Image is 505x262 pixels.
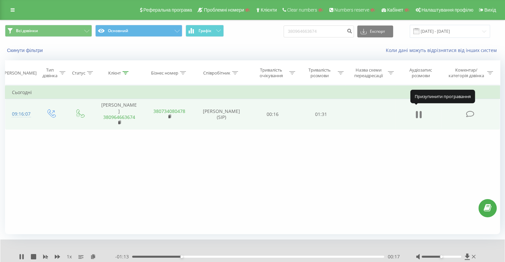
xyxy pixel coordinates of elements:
span: Вихід [484,7,496,13]
div: Бізнес номер [151,70,178,76]
span: Клієнти [261,7,277,13]
span: 1 x [67,253,72,260]
button: Всі дзвінки [5,25,92,37]
div: Назва схеми переадресації [351,67,386,79]
div: Аудіозапис розмови [401,67,440,79]
span: - 01:13 [115,253,132,260]
div: Тривалість очікування [255,67,288,79]
div: 09:16:07 [12,108,30,121]
button: Основний [95,25,182,37]
div: Коментар/категорія дзвінка [447,67,485,79]
button: Графік [186,25,224,37]
a: Коли дані можуть відрізнятися вiд інших систем [386,47,500,53]
span: Реферальна програма [143,7,192,13]
span: Кабінет [387,7,403,13]
div: Accessibility label [440,255,443,258]
span: Графік [199,28,211,33]
a: 380964663674 [103,114,135,120]
span: 00:17 [387,253,399,260]
td: [PERSON_NAME] (SIP) [195,99,249,130]
a: 380734080478 [153,108,185,114]
div: Призупинити програвання [410,90,475,103]
span: Всі дзвінки [16,28,38,33]
input: Пошук за номером [284,26,354,37]
button: Експорт [357,26,393,37]
span: Numbers reserve [334,7,369,13]
div: Тип дзвінка [42,67,57,79]
div: Клієнт [108,70,121,76]
span: Проблемні номери [204,7,244,13]
div: Тривалість розмови [303,67,336,79]
div: Статус [72,70,85,76]
span: Clear numbers [287,7,317,13]
td: Сьогодні [5,86,500,99]
button: Скинути фільтри [5,47,46,53]
span: Налаштування профілю [421,7,473,13]
div: Accessibility label [180,255,183,258]
div: [PERSON_NAME] [3,70,37,76]
div: Співробітник [203,70,230,76]
td: 01:31 [297,99,345,130]
td: [PERSON_NAME] [94,99,144,130]
td: 00:16 [249,99,297,130]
